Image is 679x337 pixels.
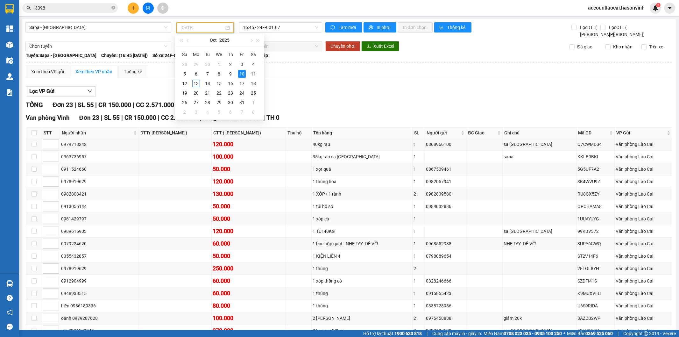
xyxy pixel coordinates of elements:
[128,3,139,14] button: plus
[236,98,248,107] td: 2025-10-31
[152,52,188,59] span: Số xe: 24F-001.07
[190,49,202,60] th: Mo
[577,166,613,173] div: 5G5UF7A2
[414,153,424,160] div: 1
[74,101,76,109] span: |
[615,163,672,176] td: Văn phòng Lào Cai
[6,280,13,287] img: warehouse-icon
[426,190,465,197] div: 0982839580
[615,200,672,213] td: Văn phòng Lào Cai
[616,290,671,297] div: Văn phòng Lào Cai
[313,178,411,185] div: 1 thùng hoa
[373,43,394,50] span: Xuất Excel
[215,89,223,97] div: 22
[192,99,200,106] div: 27
[7,295,13,301] span: question-circle
[250,89,257,97] div: 25
[61,153,138,160] div: 0363736957
[615,250,672,262] td: Văn phòng Lào Cai
[313,253,411,260] div: 1 KIỆN LIỀN 4
[202,60,213,69] td: 2025-09-30
[35,4,110,11] input: Tìm tên, số ĐT hoặc mã đơn
[313,141,411,148] div: 40kg rau
[61,277,138,284] div: 0912904999
[204,89,211,97] div: 21
[236,79,248,88] td: 2025-10-17
[213,60,225,69] td: 2025-10-01
[576,262,615,275] td: 2FTGL8YH
[366,44,371,49] span: download
[325,22,362,32] button: syncLàm mới
[78,101,94,109] span: SL 55
[576,238,615,250] td: 3UPY6GWQ
[181,99,188,106] div: 26
[248,49,259,60] th: Sa
[577,24,617,38] span: Lọc DTT( [PERSON_NAME])
[61,228,138,235] div: 0989615903
[190,69,202,79] td: 2025-10-06
[26,114,70,121] span: Văn phòng Vinh
[62,129,132,136] span: Người nhận
[6,57,13,64] img: warehouse-icon
[213,165,285,174] div: 50.000
[98,101,131,109] span: CR 150.000
[236,88,248,98] td: 2025-10-24
[53,101,73,109] span: Đơn 23
[576,188,615,200] td: RU8GX5ZY
[243,41,318,51] span: Chọn chuyến
[219,34,230,47] button: 2025
[29,87,54,95] span: Lọc VP Gửi
[181,70,188,78] div: 5
[157,3,168,14] button: aim
[616,153,671,160] div: Văn phòng Lào Cai
[656,3,661,7] sup: 1
[426,166,465,173] div: 0867509461
[615,238,672,250] td: Văn phòng Lào Cai
[616,178,671,185] div: Văn phòng Lào Cai
[61,178,138,185] div: 0978919629
[250,61,257,68] div: 4
[243,23,318,32] span: 16:45 - 24F-001.07
[576,225,615,238] td: 99KBV372
[95,101,97,109] span: |
[313,203,411,210] div: 1 túi hồ sơ
[504,153,575,160] div: sapa
[426,290,465,297] div: 0915855423
[202,79,213,88] td: 2025-10-14
[576,275,615,287] td: SZDFI41S
[313,166,411,173] div: 1 xọt quả
[192,80,200,87] div: 13
[504,228,575,235] div: sa [GEOGRAPHIC_DATA]
[179,107,190,117] td: 2025-11-02
[202,49,213,60] th: Tu
[236,49,248,60] th: Fr
[577,277,613,284] div: SZDFI41S
[330,25,336,30] span: sync
[647,43,666,50] span: Trên xe
[225,98,236,107] td: 2025-10-30
[577,265,613,272] div: 2FTGL8YH
[286,128,312,138] th: Thu hộ
[414,240,424,247] div: 1
[248,107,259,117] td: 2025-11-08
[225,107,236,117] td: 2025-11-06
[576,138,615,151] td: Q7CWMDS4
[213,177,285,186] div: 120.000
[414,253,424,260] div: 1
[313,190,411,197] div: 1 XỐP+ 1 rành
[313,153,411,160] div: 35kg rau sa [GEOGRAPHIC_DATA]
[238,89,246,97] div: 24
[179,69,190,79] td: 2025-10-05
[190,107,202,117] td: 2025-11-03
[248,79,259,88] td: 2025-10-18
[124,114,156,121] span: CR 150.000
[101,114,103,121] span: |
[414,215,424,222] div: 1
[414,228,424,235] div: 1
[202,98,213,107] td: 2025-10-28
[236,107,248,117] td: 2025-11-07
[26,101,43,109] span: TỔNG
[248,60,259,69] td: 2025-10-04
[266,114,279,121] span: TH 0
[576,176,615,188] td: 3K4WVU9Z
